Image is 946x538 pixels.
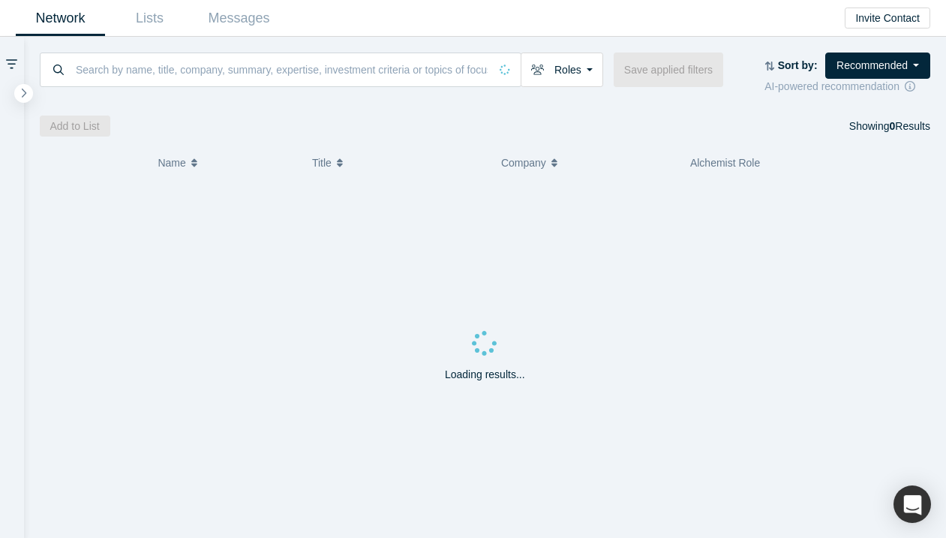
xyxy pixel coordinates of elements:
button: Company [501,147,674,179]
a: Messages [194,1,284,36]
strong: Sort by: [778,59,818,71]
span: Results [890,120,930,132]
button: Add to List [40,116,110,137]
button: Roles [521,53,603,87]
p: Loading results... [445,367,525,383]
a: Network [16,1,105,36]
button: Save applied filters [614,53,723,87]
span: Alchemist Role [690,157,760,169]
strong: 0 [890,120,896,132]
div: AI-powered recommendation [764,79,930,95]
span: Title [312,147,332,179]
span: Company [501,147,546,179]
button: Recommended [825,53,930,79]
input: Search by name, title, company, summary, expertise, investment criteria or topics of focus [74,52,489,87]
a: Lists [105,1,194,36]
button: Invite Contact [845,8,930,29]
button: Name [158,147,296,179]
div: Showing [849,116,930,137]
span: Name [158,147,185,179]
button: Title [312,147,485,179]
